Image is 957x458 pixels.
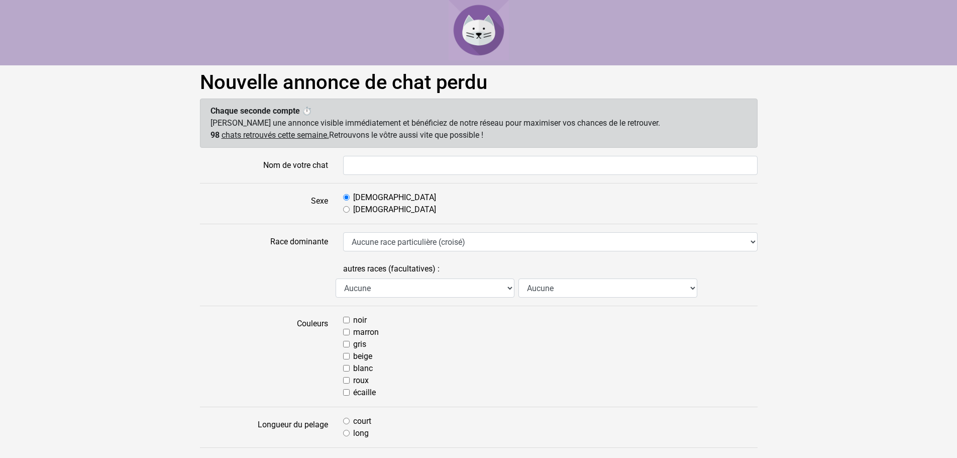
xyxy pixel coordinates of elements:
label: [DEMOGRAPHIC_DATA] [353,192,436,204]
label: marron [353,326,379,338]
input: [DEMOGRAPHIC_DATA] [343,194,350,201]
label: Race dominante [192,232,336,251]
label: [DEMOGRAPHIC_DATA] [353,204,436,216]
label: noir [353,314,367,326]
label: Longueur du pelage [192,415,336,439]
label: beige [353,350,372,362]
label: gris [353,338,366,350]
h1: Nouvelle annonce de chat perdu [200,70,758,95]
span: 98 [210,130,220,140]
label: roux [353,375,369,387]
label: Nom de votre chat [192,156,336,175]
label: long [353,427,369,439]
input: [DEMOGRAPHIC_DATA] [343,206,350,213]
input: long [343,430,350,436]
label: écaille [353,387,376,399]
input: court [343,418,350,424]
label: court [353,415,371,427]
label: Sexe [192,192,336,216]
label: Couleurs [192,314,336,399]
label: autres races (facultatives) : [343,259,440,279]
u: chats retrouvés cette semaine. [222,130,329,140]
strong: Chaque seconde compte ⏱️ [210,106,312,116]
label: blanc [353,362,373,375]
div: [PERSON_NAME] une annonce visible immédiatement et bénéficiez de notre réseau pour maximiser vos ... [200,99,758,148]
